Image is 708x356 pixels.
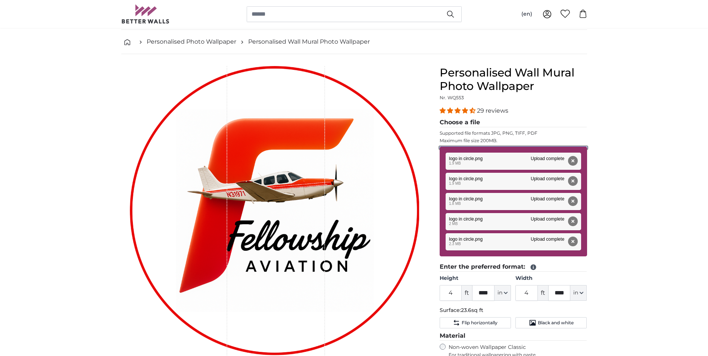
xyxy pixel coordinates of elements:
[515,275,587,282] label: Width
[440,130,587,136] p: Supported file formats JPG, PNG, TIFF, PDF
[573,289,578,297] span: in
[440,107,477,114] span: 4.34 stars
[440,95,464,100] span: Nr. WQ553
[495,285,511,301] button: in
[515,317,587,328] button: Black and white
[440,331,587,341] legend: Material
[570,285,587,301] button: in
[498,289,502,297] span: in
[440,307,587,314] p: Surface:
[121,4,170,24] img: Betterwalls
[538,320,574,326] span: Black and white
[461,307,483,313] span: 23.6sq ft
[440,118,587,127] legend: Choose a file
[440,262,587,272] legend: Enter the preferred format:
[462,285,472,301] span: ft
[147,37,236,46] a: Personalised Photo Wallpaper
[462,320,498,326] span: Flip horizontally
[440,138,587,144] p: Maximum file size 200MB.
[477,107,508,114] span: 29 reviews
[440,66,587,93] h1: Personalised Wall Mural Photo Wallpaper
[440,275,511,282] label: Height
[248,37,370,46] a: Personalised Wall Mural Photo Wallpaper
[515,7,538,21] button: (en)
[440,317,511,328] button: Flip horizontally
[121,30,587,54] nav: breadcrumbs
[538,285,548,301] span: ft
